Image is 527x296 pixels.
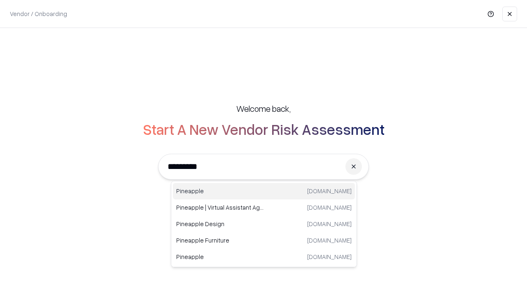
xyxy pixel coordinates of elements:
p: Pineapple Design [176,220,264,228]
h2: Start A New Vendor Risk Assessment [143,121,385,137]
div: Suggestions [171,181,357,267]
p: [DOMAIN_NAME] [307,220,352,228]
h5: Welcome back, [236,103,291,114]
p: Pineapple [176,187,264,195]
p: Pineapple | Virtual Assistant Agency [176,203,264,212]
p: [DOMAIN_NAME] [307,187,352,195]
p: Pineapple Furniture [176,236,264,245]
p: [DOMAIN_NAME] [307,252,352,261]
p: Vendor / Onboarding [10,9,67,18]
p: [DOMAIN_NAME] [307,236,352,245]
p: Pineapple [176,252,264,261]
p: [DOMAIN_NAME] [307,203,352,212]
